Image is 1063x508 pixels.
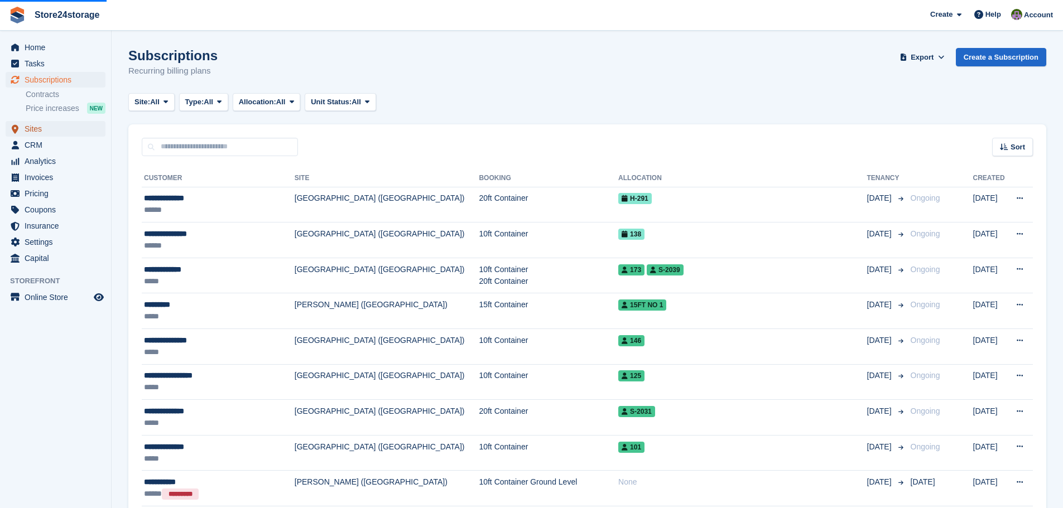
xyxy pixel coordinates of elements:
span: Ongoing [911,371,940,380]
th: Customer [142,170,295,187]
span: Home [25,40,92,55]
span: All [150,96,160,108]
span: [DATE] [867,192,894,204]
span: [DATE] [867,476,894,488]
div: NEW [87,103,105,114]
div: None [618,476,867,488]
td: 10ft Container [479,364,618,400]
td: [GEOGRAPHIC_DATA] ([GEOGRAPHIC_DATA]) [295,222,479,258]
button: Allocation: All [233,93,301,112]
span: All [276,96,286,108]
span: Storefront [10,275,111,287]
span: 173 [618,264,644,275]
span: [DATE] [867,370,894,381]
span: [DATE] [867,264,894,275]
span: Coupons [25,202,92,217]
span: [DATE] [911,477,935,486]
span: S-2031 [618,406,655,417]
td: [DATE] [973,293,1008,329]
span: Tasks [25,56,92,71]
span: 138 [618,229,644,240]
button: Export [898,48,947,66]
span: S-2039 [647,264,684,275]
span: [DATE] [867,335,894,346]
td: [DATE] [973,329,1008,365]
th: Created [973,170,1008,187]
td: 15ft Container [479,293,618,329]
span: Online Store [25,289,92,305]
td: 10ft Container [479,222,618,258]
span: Ongoing [911,265,940,274]
h1: Subscriptions [128,48,218,63]
a: Contracts [26,89,105,100]
span: Price increases [26,103,79,114]
span: Allocation: [239,96,276,108]
span: All [352,96,361,108]
span: Ongoing [911,336,940,345]
td: 20ft Container [479,187,618,222]
span: H-291 [618,193,652,204]
td: [DATE] [973,364,1008,400]
td: [DATE] [973,400,1008,436]
span: [DATE] [867,441,894,453]
td: [GEOGRAPHIC_DATA] ([GEOGRAPHIC_DATA]) [295,258,479,293]
p: Recurring billing plans [128,65,218,78]
span: 101 [618,442,644,453]
span: Create [930,9,953,20]
span: Analytics [25,153,92,169]
span: Insurance [25,218,92,234]
td: 10ft Container 20ft Container [479,258,618,293]
span: [DATE] [867,299,894,311]
span: Ongoing [911,442,940,451]
img: Jane Welch [1011,9,1022,20]
span: Help [985,9,1001,20]
a: menu [6,153,105,169]
span: [DATE] [867,405,894,417]
span: Account [1024,9,1053,21]
a: menu [6,170,105,185]
a: menu [6,202,105,217]
td: 20ft Container [479,400,618,436]
span: Site: [134,96,150,108]
a: menu [6,186,105,201]
a: menu [6,250,105,266]
a: menu [6,137,105,153]
span: Capital [25,250,92,266]
a: menu [6,56,105,71]
td: [DATE] [973,187,1008,222]
td: [PERSON_NAME] ([GEOGRAPHIC_DATA]) [295,293,479,329]
span: Ongoing [911,193,940,202]
td: 10ft Container [479,329,618,365]
span: Type: [185,96,204,108]
th: Booking [479,170,618,187]
th: Tenancy [867,170,906,187]
span: Unit Status: [311,96,352,108]
span: Subscriptions [25,72,92,88]
a: menu [6,234,105,250]
td: [GEOGRAPHIC_DATA] ([GEOGRAPHIC_DATA]) [295,329,479,365]
span: Export [911,52,934,63]
a: Store24storage [30,6,104,24]
span: Ongoing [911,407,940,415]
td: [DATE] [973,435,1008,471]
span: Settings [25,234,92,250]
button: Type: All [179,93,228,112]
span: 15FT No 1 [618,299,666,311]
a: menu [6,121,105,137]
td: [DATE] [973,471,1008,506]
span: All [204,96,213,108]
span: 146 [618,335,644,346]
img: stora-icon-8386f47178a22dfd0bd8f6a31ec36ba5ce8667c1dd55bd0f319d3a0aa187defe.svg [9,7,26,23]
td: [GEOGRAPHIC_DATA] ([GEOGRAPHIC_DATA]) [295,435,479,471]
button: Site: All [128,93,175,112]
td: [DATE] [973,222,1008,258]
td: [PERSON_NAME] ([GEOGRAPHIC_DATA]) [295,471,479,506]
td: [GEOGRAPHIC_DATA] ([GEOGRAPHIC_DATA]) [295,364,479,400]
span: Sort [1011,142,1025,153]
span: [DATE] [867,228,894,240]
td: 10ft Container Ground Level [479,471,618,506]
td: [GEOGRAPHIC_DATA] ([GEOGRAPHIC_DATA]) [295,400,479,436]
span: 125 [618,370,644,381]
a: menu [6,40,105,55]
a: Create a Subscription [956,48,1046,66]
